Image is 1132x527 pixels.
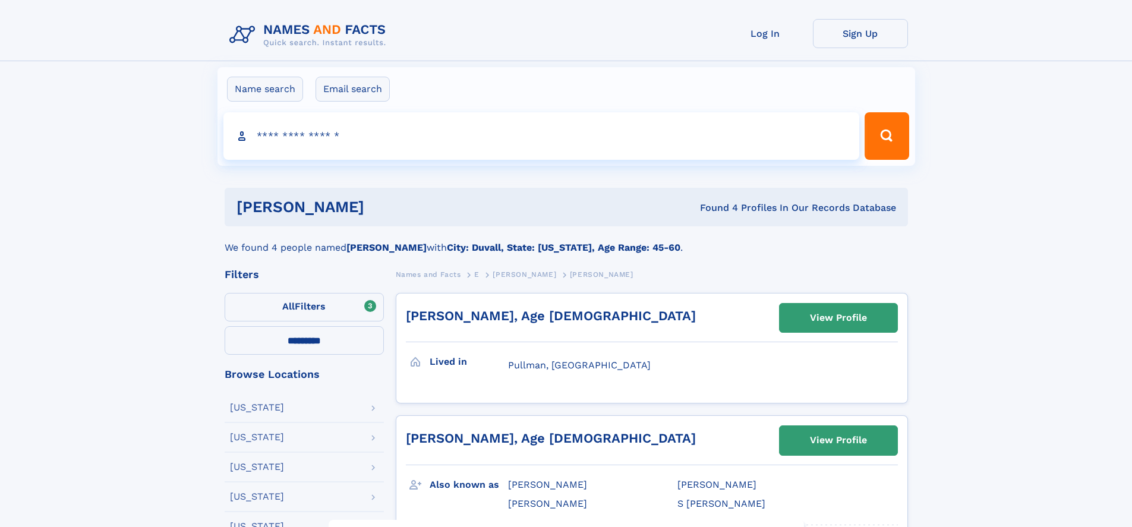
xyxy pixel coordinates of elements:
div: Found 4 Profiles In Our Records Database [532,201,896,214]
a: View Profile [780,426,897,455]
a: View Profile [780,304,897,332]
div: View Profile [810,304,867,332]
div: We found 4 people named with . [225,226,908,255]
a: [PERSON_NAME], Age [DEMOGRAPHIC_DATA] [406,308,696,323]
span: E [474,270,480,279]
div: Filters [225,269,384,280]
b: City: Duvall, State: [US_STATE], Age Range: 45-60 [447,242,680,253]
span: [PERSON_NAME] [570,270,633,279]
label: Name search [227,77,303,102]
span: Pullman, [GEOGRAPHIC_DATA] [508,359,651,371]
span: All [282,301,295,312]
div: [US_STATE] [230,433,284,442]
input: search input [223,112,860,160]
span: [PERSON_NAME] [508,479,587,490]
a: [PERSON_NAME], Age [DEMOGRAPHIC_DATA] [406,431,696,446]
span: [PERSON_NAME] [508,498,587,509]
div: View Profile [810,427,867,454]
a: Names and Facts [396,267,461,282]
a: E [474,267,480,282]
label: Email search [316,77,390,102]
div: [US_STATE] [230,462,284,472]
b: [PERSON_NAME] [346,242,427,253]
a: Sign Up [813,19,908,48]
a: [PERSON_NAME] [493,267,556,282]
h3: Lived in [430,352,508,372]
button: Search Button [865,112,909,160]
label: Filters [225,293,384,321]
span: S [PERSON_NAME] [677,498,765,509]
span: [PERSON_NAME] [493,270,556,279]
h1: [PERSON_NAME] [237,200,532,214]
div: [US_STATE] [230,403,284,412]
img: Logo Names and Facts [225,19,396,51]
span: [PERSON_NAME] [677,479,756,490]
h3: Also known as [430,475,508,495]
div: Browse Locations [225,369,384,380]
a: Log In [718,19,813,48]
div: [US_STATE] [230,492,284,501]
